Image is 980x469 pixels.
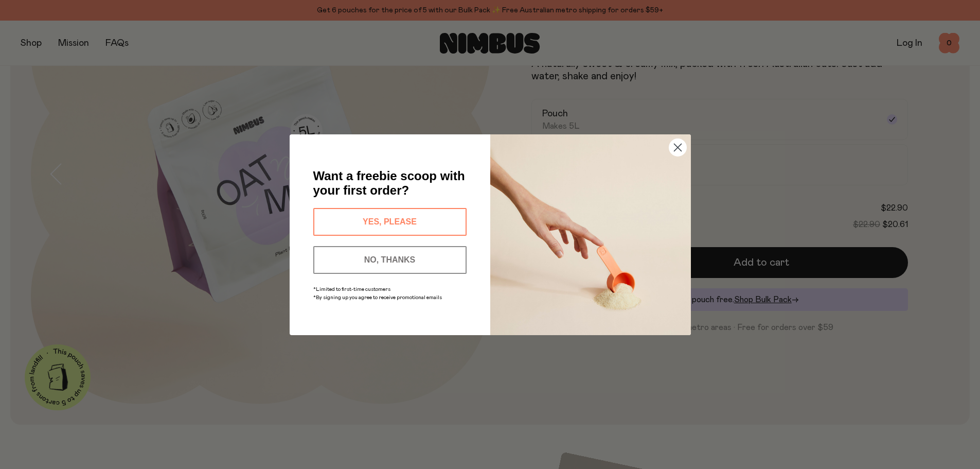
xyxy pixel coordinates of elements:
[669,138,687,157] button: Close dialog
[313,287,390,292] span: *Limited to first-time customers
[313,246,467,274] button: NO, THANKS
[490,134,691,335] img: c0d45117-8e62-4a02-9742-374a5db49d45.jpeg
[313,169,465,197] span: Want a freebie scoop with your first order?
[313,208,467,236] button: YES, PLEASE
[313,295,442,300] span: *By signing up you agree to receive promotional emails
